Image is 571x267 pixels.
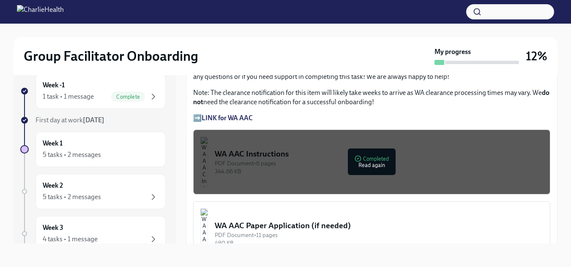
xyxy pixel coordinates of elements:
[43,150,101,159] div: 5 tasks • 2 messages
[193,129,550,194] button: WA AAC InstructionsPDF Document•6 pages344.66 KBCompletedRead again
[43,139,63,148] h6: Week 1
[24,48,198,65] h2: Group Facilitator Onboarding
[20,116,166,125] a: First day at work[DATE]
[193,88,550,107] p: Note: The clearance notification for this item will likely take weeks to arrive as WA clearance p...
[20,216,166,251] a: Week 34 tasks • 1 message
[193,201,550,266] button: WA AAC Paper Application (if needed)PDF Document•11 pages480 KB
[215,239,543,247] div: 480 KB
[215,220,543,231] div: WA AAC Paper Application (if needed)
[43,192,101,202] div: 5 tasks • 2 messages
[20,174,166,209] a: Week 25 tasks • 2 messages
[43,81,65,90] h6: Week -1
[215,159,543,167] div: PDF Document • 6 pages
[17,5,64,19] img: CharlieHealth
[434,47,471,57] strong: My progress
[43,235,98,244] div: 4 tasks • 1 message
[215,231,543,239] div: PDF Document • 11 pages
[200,137,208,187] img: WA AAC Instructions
[200,208,208,259] img: WA AAC Paper Application (if needed)
[36,116,104,124] span: First day at work
[193,89,549,106] strong: do not
[43,223,63,232] h6: Week 3
[215,167,543,175] div: 344.66 KB
[83,116,104,124] strong: [DATE]
[526,49,547,64] h3: 12%
[20,73,166,109] a: Week -11 task • 1 messageComplete
[111,94,145,100] span: Complete
[43,181,63,190] h6: Week 2
[43,92,94,101] div: 1 task • 1 message
[215,148,543,159] div: WA AAC Instructions
[20,132,166,167] a: Week 15 tasks • 2 messages
[193,113,550,123] p: ➡️
[202,114,253,122] a: LINK for WA AAC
